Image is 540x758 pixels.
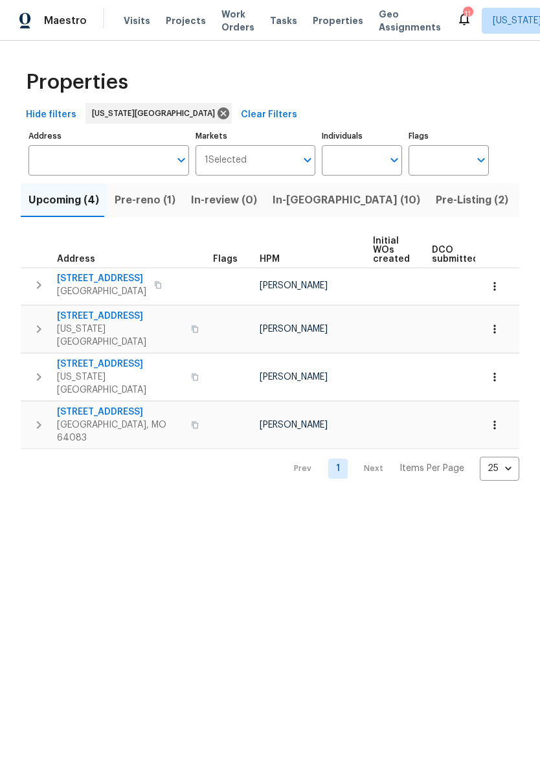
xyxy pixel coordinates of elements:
[213,255,238,264] span: Flags
[115,191,175,209] span: Pre-reno (1)
[57,272,146,285] span: [STREET_ADDRESS]
[472,151,490,169] button: Open
[57,323,183,349] span: [US_STATE][GEOGRAPHIC_DATA]
[328,459,348,479] a: Goto page 1
[313,14,363,27] span: Properties
[191,191,257,209] span: In-review (0)
[196,132,316,140] label: Markets
[399,462,464,475] p: Items Per Page
[298,151,317,169] button: Open
[260,373,328,382] span: [PERSON_NAME]
[373,236,410,264] span: Initial WOs created
[260,420,328,430] span: [PERSON_NAME]
[28,132,189,140] label: Address
[28,191,99,209] span: Upcoming (4)
[241,107,297,123] span: Clear Filters
[57,285,146,298] span: [GEOGRAPHIC_DATA]
[260,255,280,264] span: HPM
[260,281,328,290] span: [PERSON_NAME]
[409,132,489,140] label: Flags
[166,14,206,27] span: Projects
[85,103,232,124] div: [US_STATE][GEOGRAPHIC_DATA]
[463,8,472,21] div: 11
[236,103,302,127] button: Clear Filters
[282,457,519,481] nav: Pagination Navigation
[385,151,403,169] button: Open
[172,151,190,169] button: Open
[436,191,508,209] span: Pre-Listing (2)
[26,107,76,123] span: Hide filters
[57,358,183,371] span: [STREET_ADDRESS]
[322,132,402,140] label: Individuals
[57,371,183,396] span: [US_STATE][GEOGRAPHIC_DATA]
[92,107,220,120] span: [US_STATE][GEOGRAPHIC_DATA]
[57,419,183,444] span: [GEOGRAPHIC_DATA], MO 64083
[57,310,183,323] span: [STREET_ADDRESS]
[379,8,441,34] span: Geo Assignments
[221,8,254,34] span: Work Orders
[124,14,150,27] span: Visits
[57,255,95,264] span: Address
[205,155,247,166] span: 1 Selected
[273,191,420,209] span: In-[GEOGRAPHIC_DATA] (10)
[270,16,297,25] span: Tasks
[21,103,82,127] button: Hide filters
[260,325,328,334] span: [PERSON_NAME]
[26,76,128,89] span: Properties
[480,452,519,485] div: 25
[44,14,87,27] span: Maestro
[432,246,478,264] span: DCO submitted
[57,406,183,419] span: [STREET_ADDRESS]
